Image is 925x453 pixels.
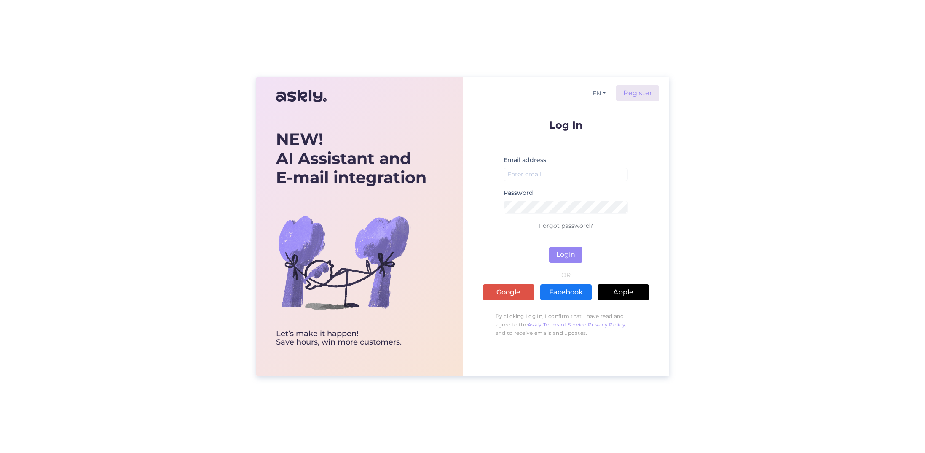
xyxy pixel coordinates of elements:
a: Privacy Policy [588,321,625,328]
p: By clicking Log In, I confirm that I have read and agree to the , , and to receive emails and upd... [483,308,649,342]
div: Let’s make it happen! Save hours, win more customers. [276,330,426,347]
a: Forgot password? [539,222,593,229]
button: Login [549,247,582,263]
input: Enter email [504,168,628,181]
label: Email address [504,156,546,164]
a: Apple [598,284,649,300]
img: Askly [276,86,327,106]
a: Google [483,284,534,300]
a: Askly Terms of Service [528,321,587,328]
a: Facebook [540,284,592,300]
a: Register [616,85,659,101]
p: Log In [483,120,649,130]
button: EN [589,87,609,100]
span: OR [560,272,572,278]
label: Password [504,189,533,197]
b: NEW! [276,129,323,149]
div: AI Assistant and E-mail integration [276,129,426,187]
img: bg-askly [276,195,411,330]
